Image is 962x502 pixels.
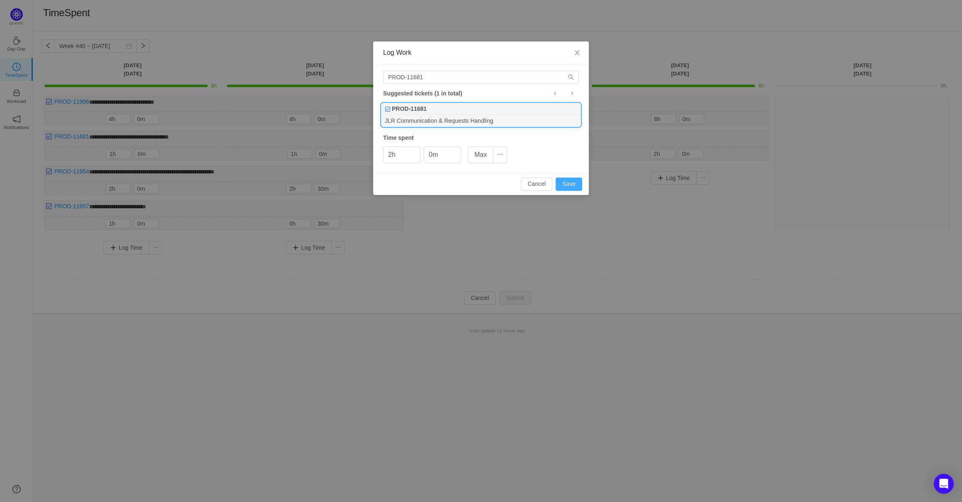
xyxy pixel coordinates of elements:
[383,71,579,84] input: Search
[566,41,589,65] button: Close
[383,134,579,142] div: Time spent
[568,74,574,80] i: icon: search
[556,178,582,191] button: Save
[493,146,507,163] button: icon: ellipsis
[574,49,581,56] i: icon: close
[934,474,954,494] div: Open Intercom Messenger
[468,146,493,163] button: Max
[383,88,579,99] div: Suggested tickets (1 in total)
[392,105,427,113] b: PROD-11681
[383,48,579,57] div: Log Work
[521,178,552,191] button: Cancel
[381,115,581,126] div: JLR Communication & Requests Handling
[385,106,391,112] img: 10318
